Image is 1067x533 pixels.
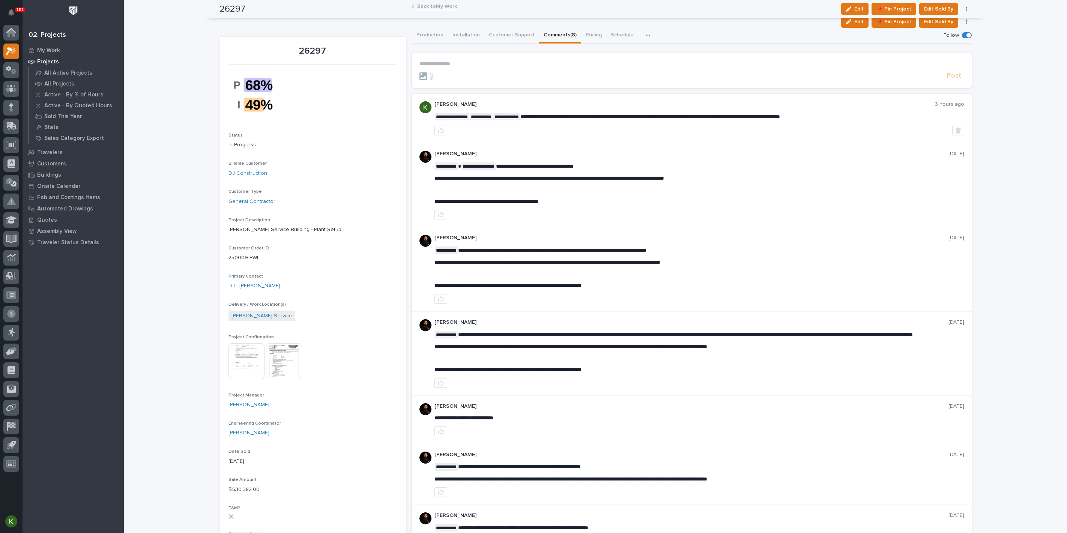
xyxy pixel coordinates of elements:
a: [PERSON_NAME] [228,401,269,409]
button: Post [944,72,964,80]
p: [PERSON_NAME] [434,235,948,241]
p: In Progress [228,141,397,149]
img: zmKUmRVDQjmBLfnAs97p [419,403,431,415]
button: users-avatar [3,513,19,529]
p: [DATE] [228,458,397,465]
img: zmKUmRVDQjmBLfnAs97p [419,235,431,247]
img: 3Wrf0stLUdfKN6VKAwwR_dxhjdRNPH5a24xnJORVilE [228,69,285,121]
a: Buildings [23,169,124,180]
a: [PERSON_NAME] Service [231,312,292,320]
span: Date Sold [228,449,250,454]
button: like this post [434,378,447,388]
p: Stats [44,124,59,131]
span: Sale Amount [228,477,257,482]
p: Active - By Quoted Hours [44,102,112,109]
p: 101 [17,7,24,12]
button: Comments (8) [539,28,581,44]
button: like this post [434,294,447,304]
img: Workspace Logo [66,4,80,18]
img: zmKUmRVDQjmBLfnAs97p [419,452,431,464]
a: DJ - [PERSON_NAME] [228,282,280,290]
a: Customers [23,158,124,169]
button: like this post [434,126,447,135]
img: ACg8ocJ82m_yTv-Z4hb_fCauuLRC_sS2187g2m0EbYV5PNiMLtn0JYTq=s96-c [419,101,431,113]
p: [PERSON_NAME] [434,512,948,519]
p: [PERSON_NAME] [434,452,948,458]
a: Fab and Coatings Items [23,192,124,203]
a: [PERSON_NAME] [228,429,269,437]
span: Post [947,72,961,80]
div: Notifications101 [9,9,19,21]
button: Customer Support [484,28,539,44]
p: Automated Drawings [37,206,93,212]
p: [PERSON_NAME] [434,101,935,108]
p: [DATE] [948,151,964,157]
a: All Active Projects [29,68,124,78]
span: Project Confirmation [228,335,274,339]
p: All Active Projects [44,70,92,77]
span: Project Description [228,218,270,222]
p: Traveler Status Details [37,239,99,246]
span: Edit Sold By [924,17,953,26]
button: Delete post [952,126,964,135]
a: All Projects [29,78,124,89]
p: [PERSON_NAME] [434,403,948,410]
div: 02. Projects [29,31,66,39]
span: Primary Contact [228,274,263,279]
span: Customer Order ID [228,246,269,251]
p: 250009-PWI [228,254,397,262]
img: zmKUmRVDQjmBLfnAs97p [419,512,431,524]
p: Follow [944,32,959,39]
p: [DATE] [948,403,964,410]
p: Assembly View [37,228,77,235]
a: My Work [23,45,124,56]
p: Buildings [37,172,61,179]
p: Onsite Calendar [37,183,81,190]
a: Back toMy Work [417,2,457,10]
a: Automated Drawings [23,203,124,214]
a: Traveler Status Details [23,237,124,248]
a: Stats [29,122,124,132]
img: zmKUmRVDQjmBLfnAs97p [419,151,431,163]
p: Active - By % of Hours [44,92,104,98]
p: All Projects [44,81,74,87]
p: Sold This Year [44,113,82,120]
p: 3 hours ago [935,101,964,108]
span: Project Manager [228,393,264,398]
p: Fab and Coatings Items [37,194,100,201]
a: Sales Category Export [29,133,124,143]
a: Projects [23,56,124,67]
span: Customer Type [228,189,262,194]
a: Sold This Year [29,111,124,122]
a: Onsite Calendar [23,180,124,192]
span: 📌 Pin Project [876,17,911,26]
span: T&M? [228,506,240,510]
a: General Contractor [228,198,275,206]
button: Pricing [581,28,606,44]
button: 📌 Pin Project [872,16,916,28]
p: Sales Category Export [44,135,104,142]
a: DJ Construction [228,170,267,177]
button: Installation [448,28,484,44]
a: Quotes [23,214,124,225]
p: Customers [37,161,66,167]
p: [DATE] [948,452,964,458]
p: [PERSON_NAME] Service Building - Plant Setup [228,226,397,234]
p: Travelers [37,149,63,156]
p: Quotes [37,217,57,224]
button: Edit [841,16,869,28]
a: Active - By % of Hours [29,89,124,100]
a: Assembly View [23,225,124,237]
p: [PERSON_NAME] [434,319,948,326]
p: [PERSON_NAME] [434,151,948,157]
p: Projects [37,59,59,65]
p: [DATE] [948,512,964,519]
span: Engineering Coordinator [228,421,281,426]
button: Production [412,28,448,44]
p: [DATE] [948,235,964,241]
p: [DATE] [948,319,964,326]
span: Edit [854,18,864,25]
button: Notifications [3,5,19,20]
button: like this post [434,487,447,497]
a: Active - By Quoted Hours [29,100,124,111]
